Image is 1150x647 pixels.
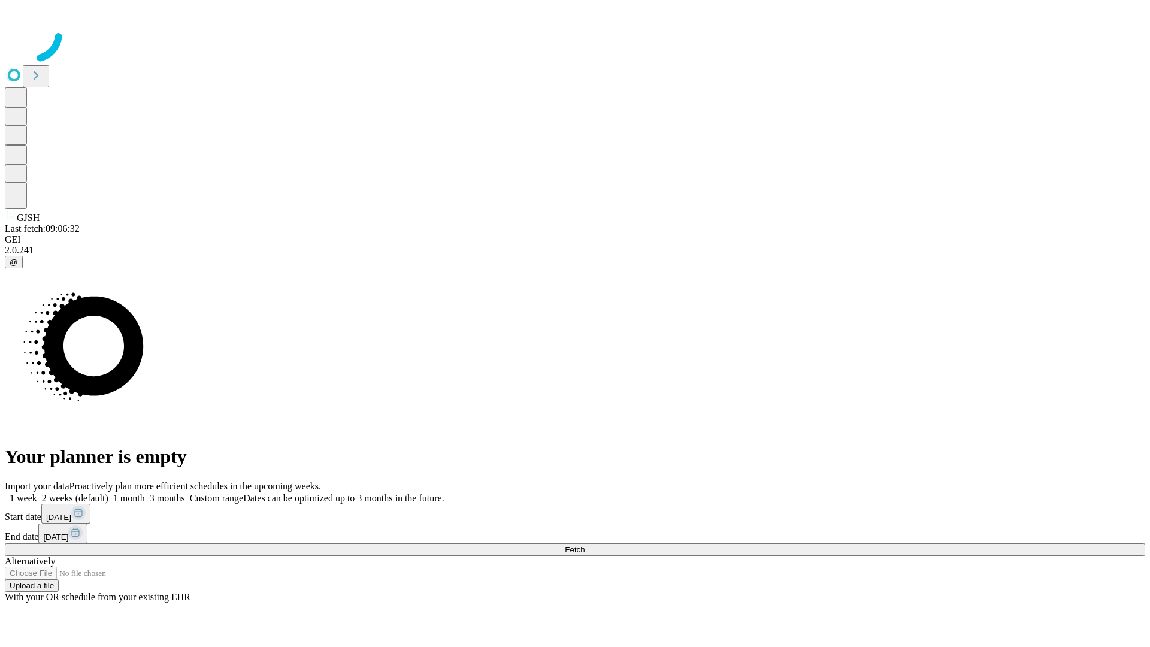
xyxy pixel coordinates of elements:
[41,504,90,524] button: [DATE]
[5,524,1145,543] div: End date
[10,258,18,267] span: @
[5,256,23,268] button: @
[5,234,1145,245] div: GEI
[5,446,1145,468] h1: Your planner is empty
[69,481,321,491] span: Proactively plan more efficient schedules in the upcoming weeks.
[5,543,1145,556] button: Fetch
[5,504,1145,524] div: Start date
[190,493,243,503] span: Custom range
[42,493,108,503] span: 2 weeks (default)
[5,592,190,602] span: With your OR schedule from your existing EHR
[113,493,145,503] span: 1 month
[10,493,37,503] span: 1 week
[243,493,444,503] span: Dates can be optimized up to 3 months in the future.
[5,579,59,592] button: Upload a file
[17,213,40,223] span: GJSH
[5,556,55,566] span: Alternatively
[43,533,68,542] span: [DATE]
[46,513,71,522] span: [DATE]
[38,524,87,543] button: [DATE]
[5,223,80,234] span: Last fetch: 09:06:32
[5,481,69,491] span: Import your data
[5,245,1145,256] div: 2.0.241
[565,545,585,554] span: Fetch
[150,493,185,503] span: 3 months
